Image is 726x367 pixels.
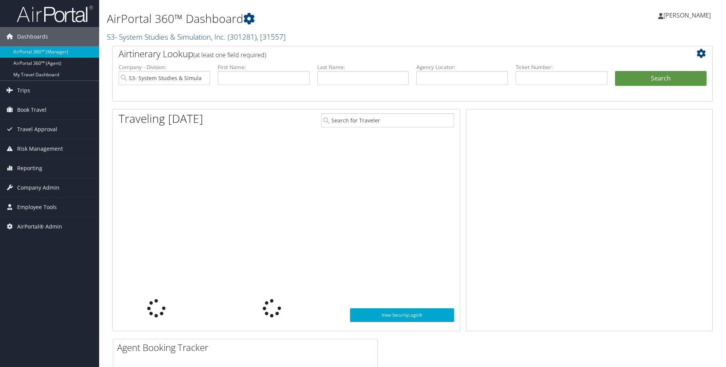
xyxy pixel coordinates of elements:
[17,100,47,119] span: Book Travel
[119,63,210,71] label: Company - Division:
[119,47,657,60] h2: Airtinerary Lookup
[17,5,93,23] img: airportal-logo.png
[317,63,409,71] label: Last Name:
[350,308,454,322] a: View SecurityLogic®
[17,120,57,139] span: Travel Approval
[107,32,286,42] a: S3- System Studies & Simulation, Inc.
[17,27,48,46] span: Dashboards
[228,32,257,42] span: ( 301281 )
[416,63,508,71] label: Agency Locator:
[17,178,59,197] span: Company Admin
[193,51,266,59] span: (at least one field required)
[17,217,62,236] span: AirPortal® Admin
[117,341,377,354] h2: Agent Booking Tracker
[17,81,30,100] span: Trips
[516,63,607,71] label: Ticket Number:
[663,11,711,19] span: [PERSON_NAME]
[257,32,286,42] span: , [ 31557 ]
[107,11,514,27] h1: AirPortal 360™ Dashboard
[17,198,57,217] span: Employee Tools
[17,159,42,178] span: Reporting
[615,71,707,86] button: Search
[658,4,718,27] a: [PERSON_NAME]
[17,139,63,158] span: Risk Management
[119,111,203,127] h1: Traveling [DATE]
[218,63,309,71] label: First Name:
[321,113,454,127] input: Search for Traveler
